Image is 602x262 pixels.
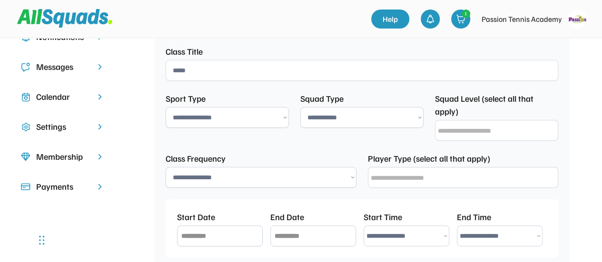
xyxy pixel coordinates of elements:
a: Help [371,10,409,29]
div: Sport Type [166,92,218,105]
img: shopping-cart-01%20%281%29.svg [456,14,465,24]
img: Icon%20copy%205.svg [21,62,30,72]
div: Messages [36,60,89,73]
div: Start Time [364,211,402,223]
img: chevron-right.svg [95,62,105,71]
div: Calendar [36,90,89,103]
img: chevron-right.svg [95,122,105,131]
div: End Time [457,211,491,223]
div: Class Title [166,45,203,58]
img: logo_square.gif [568,10,587,29]
img: bell-03%20%281%29.svg [425,14,435,24]
div: Squad Level (select all that apply) [435,92,558,118]
div: Squad Type [300,92,353,105]
img: Squad%20Logo.svg [17,9,112,27]
img: Icon%20copy%2016.svg [21,122,30,132]
div: Passion Tennis Academy [482,13,562,25]
div: Settings [36,120,89,133]
div: Player Type (select all that apply) [368,152,490,165]
img: chevron-right.svg [95,92,105,101]
div: End Date [270,211,304,223]
img: Icon%20copy%207.svg [21,92,30,102]
div: 1 [462,10,470,17]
